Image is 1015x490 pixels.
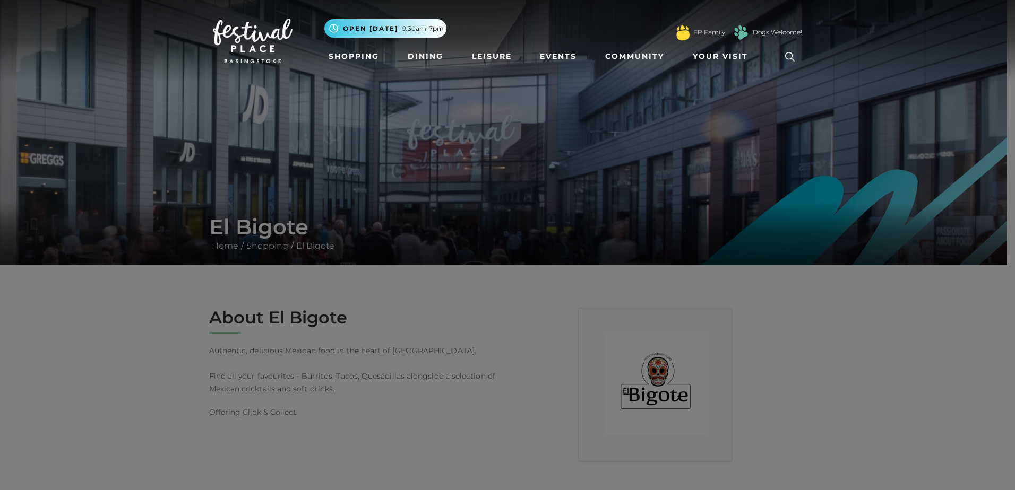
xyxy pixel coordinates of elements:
[601,47,668,66] a: Community
[324,47,383,66] a: Shopping
[536,47,581,66] a: Events
[343,24,398,33] span: Open [DATE]
[753,28,802,37] a: Dogs Welcome!
[213,19,293,63] img: Festival Place Logo
[689,47,758,66] a: Your Visit
[693,51,748,62] span: Your Visit
[693,28,725,37] a: FP Family
[403,47,448,66] a: Dining
[468,47,516,66] a: Leisure
[324,19,446,38] button: Open [DATE] 9.30am-7pm
[402,24,444,33] span: 9.30am-7pm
